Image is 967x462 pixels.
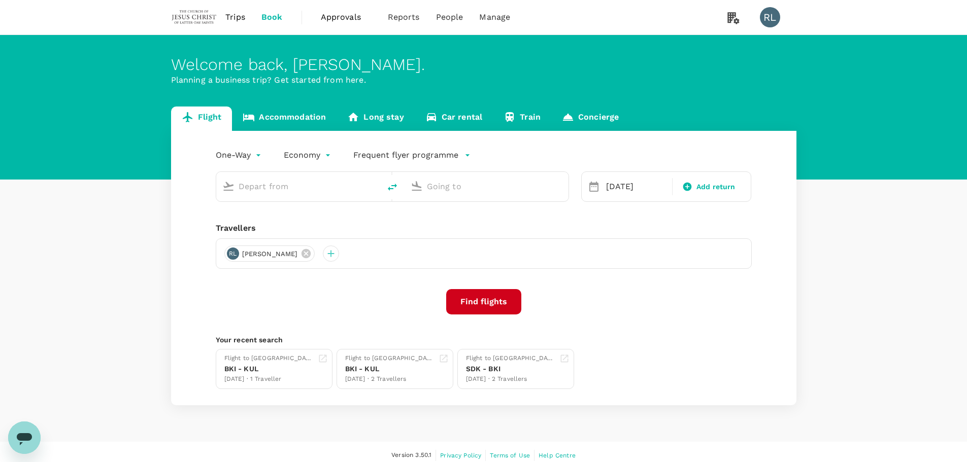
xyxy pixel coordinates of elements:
[224,245,315,262] div: RL[PERSON_NAME]
[239,179,359,194] input: Depart from
[388,11,420,23] span: Reports
[440,452,481,459] span: Privacy Policy
[490,452,530,459] span: Terms of Use
[224,374,314,384] div: [DATE] · 1 Traveller
[373,185,375,187] button: Open
[380,175,405,199] button: delete
[171,106,232,131] a: Flight
[171,6,218,28] img: The Malaysian Church of Jesus Christ of Latter-day Saints
[466,374,555,384] div: [DATE] · 2 Travellers
[415,106,493,131] a: Car rental
[345,364,435,374] div: BKI - KUL
[353,149,471,161] button: Frequent flyer programme
[353,149,458,161] p: Frequent flyer programme
[284,147,333,163] div: Economy
[236,249,304,259] span: [PERSON_NAME]
[227,247,239,260] div: RL
[446,289,521,314] button: Find flights
[321,11,372,23] span: Approvals
[760,7,780,27] div: RL
[696,182,736,192] span: Add return
[427,179,547,194] input: Going to
[479,11,510,23] span: Manage
[493,106,551,131] a: Train
[602,176,670,197] div: [DATE]
[440,450,481,461] a: Privacy Policy
[436,11,463,23] span: People
[216,222,752,234] div: Travellers
[171,74,796,86] p: Planning a business trip? Get started from here.
[225,11,245,23] span: Trips
[216,147,263,163] div: One-Way
[232,106,337,131] a: Accommodation
[216,335,752,345] p: Your recent search
[345,374,435,384] div: [DATE] · 2 Travellers
[171,55,796,74] div: Welcome back , [PERSON_NAME] .
[345,353,435,364] div: Flight to [GEOGRAPHIC_DATA]
[261,11,283,23] span: Book
[539,452,576,459] span: Help Centre
[8,421,41,454] iframe: Button to launch messaging window
[224,353,314,364] div: Flight to [GEOGRAPHIC_DATA]
[561,185,563,187] button: Open
[466,364,555,374] div: SDK - BKI
[391,450,431,460] span: Version 3.50.1
[490,450,530,461] a: Terms of Use
[551,106,629,131] a: Concierge
[337,106,414,131] a: Long stay
[224,364,314,374] div: BKI - KUL
[466,353,555,364] div: Flight to [GEOGRAPHIC_DATA]
[539,450,576,461] a: Help Centre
